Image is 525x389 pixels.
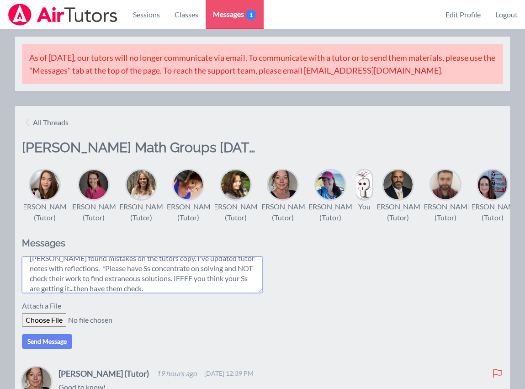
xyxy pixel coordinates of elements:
[358,201,371,212] div: You
[464,201,521,223] div: [PERSON_NAME] (Tutor)
[22,113,72,132] a: All Threads
[156,368,197,379] span: 19 hours ago
[33,117,69,128] span: All Threads
[207,201,264,223] div: [PERSON_NAME] (Tutor)
[79,170,108,199] img: Rebecca Miller
[22,334,72,349] button: Send Message
[22,256,263,293] textarea: [PERSON_NAME] found mistakes on the tutors copy. I've updated tutor notes with reflections. *Plea...
[22,300,67,313] label: Attach a File
[174,170,203,199] img: Alexis Asiama
[383,170,413,199] img: Bernard Estephan
[7,4,118,26] img: Airtutors Logo
[22,44,503,84] div: As of [DATE], our tutors will no longer communicate via email. To communicate with a tutor or to ...
[356,170,371,199] img: Joyce Law
[58,367,149,380] h4: [PERSON_NAME] (Tutor)
[16,201,73,223] div: [PERSON_NAME] (Tutor)
[213,9,256,20] span: Messages
[478,170,507,199] img: Leah Hoff
[246,10,256,20] span: 1
[268,170,297,199] img: Michelle Dalton
[255,201,312,223] div: [PERSON_NAME] (Tutor)
[370,201,427,223] div: [PERSON_NAME] (Tutor)
[160,201,217,223] div: [PERSON_NAME] (Tutor)
[431,170,460,199] img: Diaa Walweel
[112,201,170,223] div: [PERSON_NAME] (Tutor)
[65,201,122,223] div: [PERSON_NAME] (Tutor)
[221,170,250,199] img: Diana Carle
[417,201,474,223] div: [PERSON_NAME] (Tutor)
[30,170,59,199] img: Sarah Benzinger
[316,170,345,199] img: Megan Nepshinsky
[302,201,359,223] div: [PERSON_NAME] (Tutor)
[22,139,263,168] h2: [PERSON_NAME] Math Groups [DATE]-[DATE]
[127,170,156,199] img: Sandra Davis
[204,369,254,378] span: [DATE] 12:39 PM
[22,238,263,249] h2: Messages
